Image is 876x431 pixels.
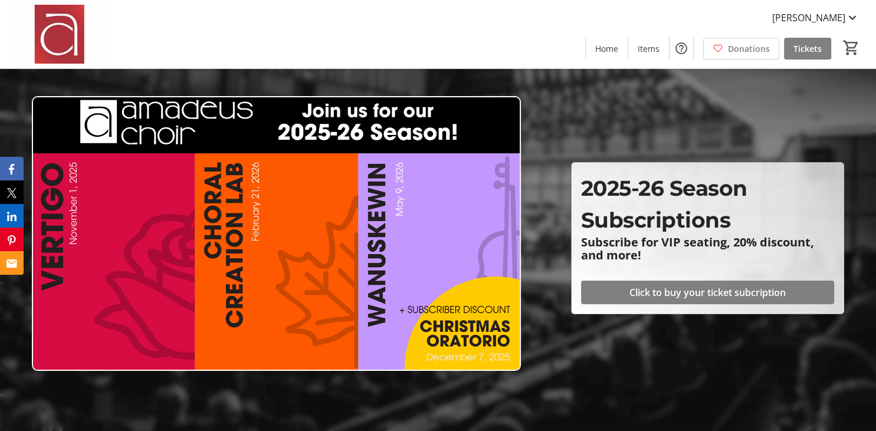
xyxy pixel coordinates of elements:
[581,175,747,201] span: 2025-26 Season
[581,281,834,304] button: Click to buy your ticket subcription
[628,38,669,60] a: Items
[728,42,770,55] span: Donations
[629,285,786,300] span: Click to buy your ticket subcription
[670,37,693,60] button: Help
[638,42,660,55] span: Items
[581,236,834,262] p: Subscribe for VIP seating, 20% discount, and more!
[763,8,869,27] button: [PERSON_NAME]
[586,38,628,60] a: Home
[7,5,112,64] img: Amadeus Choir of Greater Toronto 's Logo
[841,37,862,58] button: Cart
[703,38,779,60] a: Donations
[595,42,618,55] span: Home
[793,42,822,55] span: Tickets
[772,11,845,25] span: [PERSON_NAME]
[32,96,520,371] img: Campaign CTA Media Photo
[581,207,731,233] span: Subscriptions
[784,38,831,60] a: Tickets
